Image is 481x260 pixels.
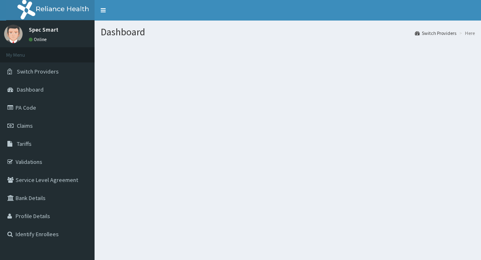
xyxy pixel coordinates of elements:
[17,86,44,93] span: Dashboard
[101,27,475,37] h1: Dashboard
[17,122,33,129] span: Claims
[457,30,475,37] li: Here
[4,25,23,43] img: User Image
[17,140,32,147] span: Tariffs
[29,27,58,32] p: Spec Smart
[415,30,456,37] a: Switch Providers
[17,68,59,75] span: Switch Providers
[29,37,49,42] a: Online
